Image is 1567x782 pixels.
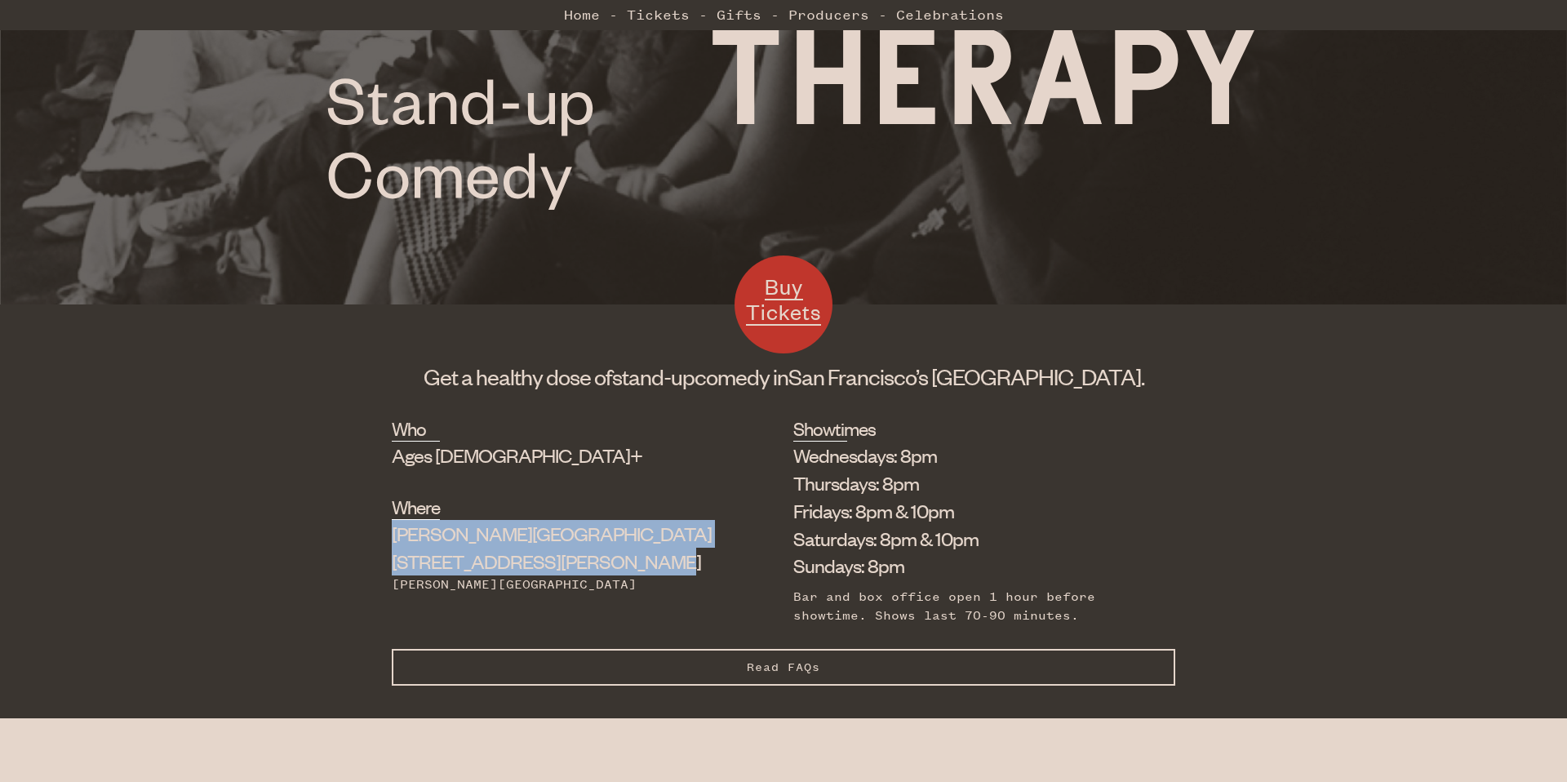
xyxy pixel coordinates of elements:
span: Buy Tickets [746,273,821,326]
div: [STREET_ADDRESS][PERSON_NAME] [392,520,712,575]
div: Ages [DEMOGRAPHIC_DATA]+ [392,442,712,469]
li: Wednesdays: 8pm [793,442,1151,469]
li: Saturdays: 8pm & 10pm [793,525,1151,553]
span: San Francisco’s [788,362,928,390]
h2: Showtimes [793,415,847,442]
li: Sundays: 8pm [793,552,1151,580]
li: Thursdays: 8pm [793,469,1151,497]
button: Read FAQs [392,649,1175,686]
div: Bar and box office open 1 hour before showtime. Shows last 70-90 minutes. [793,588,1151,624]
h2: Who [392,415,440,442]
li: Fridays: 8pm & 10pm [793,497,1151,525]
span: [PERSON_NAME][GEOGRAPHIC_DATA] [392,521,712,545]
span: Read FAQs [747,660,820,674]
span: [GEOGRAPHIC_DATA]. [931,362,1144,390]
h1: Get a healthy dose of comedy in [392,362,1175,391]
h2: Where [392,494,440,520]
a: Buy Tickets [735,255,832,353]
div: [PERSON_NAME][GEOGRAPHIC_DATA] [392,575,712,593]
span: stand-up [612,362,695,390]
